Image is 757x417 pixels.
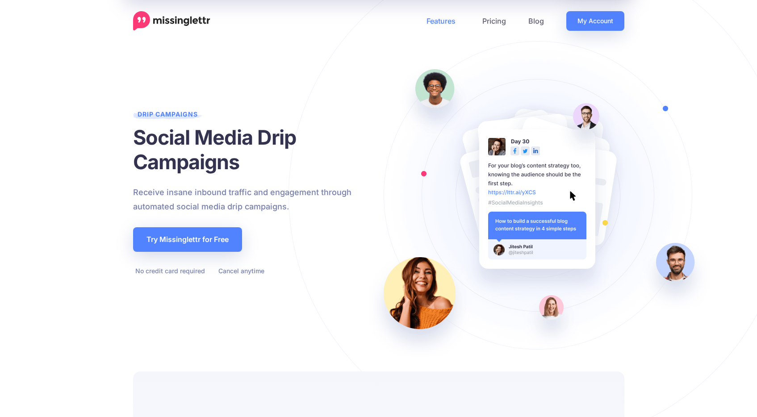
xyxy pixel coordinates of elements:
li: No credit card required [133,265,205,276]
a: Blog [517,11,555,31]
a: Home [133,11,210,31]
h1: Social Media Drip Campaigns [133,125,385,174]
a: Try Missinglettr for Free [133,227,242,252]
span: Drip Campaigns [133,110,202,122]
p: Receive insane inbound traffic and engagement through automated social media drip campaigns. [133,185,385,214]
a: Pricing [471,11,517,31]
a: My Account [566,11,624,31]
li: Cancel anytime [216,265,264,276]
a: Features [415,11,471,31]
